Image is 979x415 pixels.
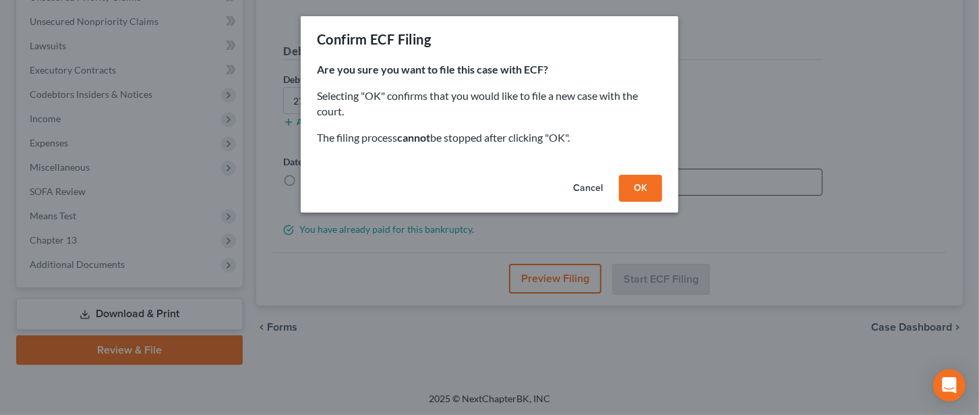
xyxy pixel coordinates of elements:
[619,175,662,202] button: OK
[317,63,548,76] strong: Are you sure you want to file this case with ECF?
[562,175,614,202] button: Cancel
[317,88,662,119] p: Selecting "OK" confirms that you would like to file a new case with the court.
[317,30,431,49] div: Confirm ECF Filing
[933,369,966,402] div: Open Intercom Messenger
[317,130,662,146] p: The filing process be stopped after clicking "OK".
[397,131,430,144] strong: cannot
